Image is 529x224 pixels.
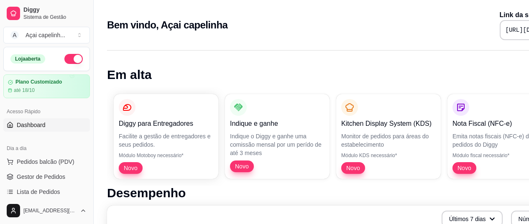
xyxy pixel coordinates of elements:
p: Kitchen Display System (KDS) [341,119,436,129]
p: Módulo KDS necessário* [341,152,436,159]
p: Diggy para Entregadores [119,119,213,129]
button: Pedidos balcão (PDV) [3,155,90,168]
a: DiggySistema de Gestão [3,3,90,23]
p: Facilite a gestão de entregadores e seus pedidos. [119,132,213,149]
span: Novo [232,162,252,171]
div: Acesso Rápido [3,105,90,118]
button: [EMAIL_ADDRESS][DOMAIN_NAME] [3,201,90,221]
button: Diggy para EntregadoresFacilite a gestão de entregadores e seus pedidos.Módulo Motoboy necessário... [114,94,218,179]
a: Gestor de Pedidos [3,170,90,183]
h2: Bem vindo, Açai capelinha [107,18,227,32]
p: Módulo Motoboy necessário* [119,152,213,159]
span: Pedidos balcão (PDV) [17,158,74,166]
a: Lista de Pedidos [3,185,90,199]
button: Kitchen Display System (KDS)Monitor de pedidos para áreas do estabelecimentoMódulo KDS necessário... [336,94,441,179]
a: Plano Customizadoaté 18/10 [3,74,90,98]
p: Monitor de pedidos para áreas do estabelecimento [341,132,436,149]
span: Dashboard [17,121,46,129]
span: Lista de Pedidos [17,188,60,196]
span: Novo [343,164,363,172]
span: Sistema de Gestão [23,14,87,20]
article: Plano Customizado [15,79,62,85]
span: Gestor de Pedidos [17,173,65,181]
span: Novo [120,164,141,172]
div: Açai capelinh ... [26,31,65,39]
article: até 18/10 [14,87,35,94]
div: Loja aberta [10,54,45,64]
span: Diggy [23,6,87,14]
span: A [10,31,19,39]
button: Indique e ganheIndique o Diggy e ganhe uma comissão mensal por um perído de até 3 mesesNovo [225,94,330,179]
div: Dia a dia [3,142,90,155]
span: Novo [454,164,475,172]
span: [EMAIL_ADDRESS][DOMAIN_NAME] [23,207,77,214]
a: Dashboard [3,118,90,132]
p: Indique o Diggy e ganhe uma comissão mensal por um perído de até 3 meses [230,132,325,157]
p: Indique e ganhe [230,119,325,129]
button: Select a team [3,27,90,43]
button: Alterar Status [64,54,83,64]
